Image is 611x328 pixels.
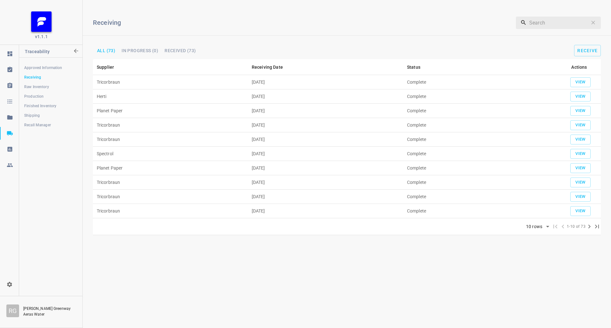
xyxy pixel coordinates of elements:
span: Finished Inventory [24,103,77,109]
td: [DATE] [248,161,403,175]
a: Approved Information [19,61,82,74]
td: Tricorbraun [93,118,248,132]
a: Shipping [19,109,82,122]
span: View [573,179,587,186]
div: Status [407,63,420,71]
button: View [570,106,591,116]
input: Search [529,16,587,29]
td: [DATE] [248,132,403,147]
td: Complete [403,118,558,132]
button: View [570,206,591,216]
td: Complete [403,147,558,161]
p: [PERSON_NAME] Greenway [23,306,76,311]
span: Approved Information [24,65,77,71]
div: 10 rows [522,222,551,232]
span: View [573,193,587,200]
td: Tricorbraun [93,190,248,204]
span: Receiving [24,74,77,80]
td: Spectrol [93,147,248,161]
td: Planet Paper [93,161,248,175]
span: View [573,136,587,143]
td: Tricorbraun [93,132,248,147]
td: [DATE] [248,89,403,104]
button: View [570,192,591,202]
button: View [570,149,591,159]
span: View [573,122,587,129]
td: Tricorbraun [93,204,248,218]
button: View [570,163,591,173]
span: Receive [577,48,598,53]
a: Raw Inventory [19,80,82,93]
button: Receive [574,45,601,56]
span: View [573,164,587,172]
svg: Search [520,19,527,26]
td: Tricorbraun [93,175,248,190]
td: Complete [403,175,558,190]
span: Receiving Date [252,63,291,71]
td: Complete [403,104,558,118]
button: View [570,92,591,101]
span: All (73) [97,48,115,53]
span: View [573,79,587,86]
button: View [570,120,591,130]
span: 1-10 of 73 [567,224,586,230]
td: Complete [403,161,558,175]
td: [DATE] [248,190,403,204]
td: Herti [93,89,248,104]
div: 10 rows [524,224,544,229]
span: Raw Inventory [24,84,77,90]
span: First Page [551,223,559,230]
td: [DATE] [248,175,403,190]
span: Last Page [593,223,601,230]
span: View [573,107,587,115]
span: Shipping [24,112,77,119]
button: Received (73) [162,46,198,55]
button: View [570,77,591,87]
p: Traceability [25,45,72,60]
button: View [570,178,591,187]
td: Complete [403,75,558,89]
span: Previous Page [559,223,567,230]
td: Complete [403,204,558,218]
td: Planet Paper [93,104,248,118]
span: Recall Manager [24,122,77,128]
a: Production [19,90,82,103]
td: [DATE] [248,147,403,161]
p: Aeras Water [23,311,74,317]
div: Supplier [97,63,114,71]
span: Supplier [97,63,122,71]
button: View [570,135,591,144]
td: Tricorbraun [93,75,248,89]
span: View [573,150,587,157]
td: Complete [403,190,558,204]
a: Receiving [19,71,82,84]
h6: Receiving [93,17,425,28]
div: Receiving Date [252,63,283,71]
td: [DATE] [248,104,403,118]
button: All (73) [95,46,118,55]
span: Status [407,63,429,71]
a: Recall Manager [19,119,82,131]
td: Complete [403,89,558,104]
div: R G [6,304,19,317]
span: Next Page [586,223,593,230]
td: [DATE] [248,118,403,132]
td: Complete [403,132,558,147]
img: FB_Logo_Reversed_RGB_Icon.895fbf61.png [31,11,52,32]
a: Finished Inventory [19,100,82,112]
span: View [573,207,587,215]
span: In progress (0) [122,48,158,53]
button: In progress (0) [119,46,161,55]
span: v1.1.1 [35,33,48,40]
